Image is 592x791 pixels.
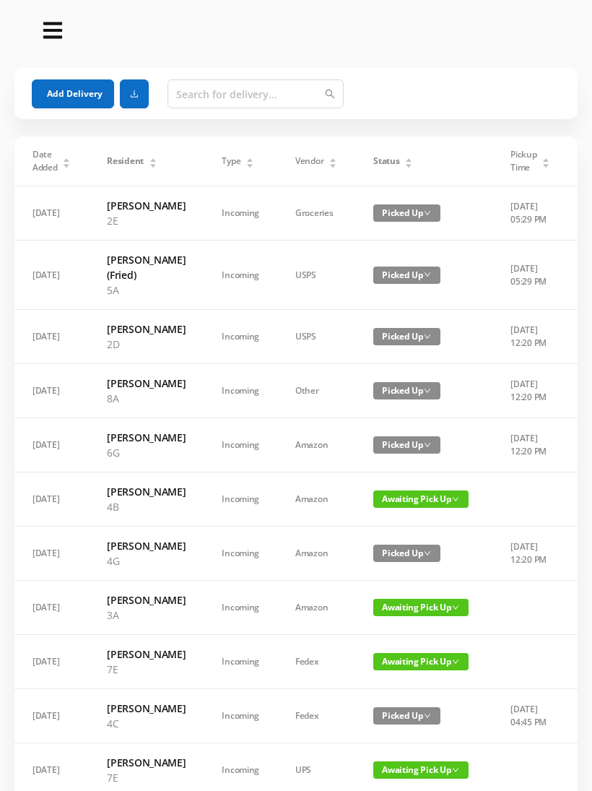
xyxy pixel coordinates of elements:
p: 4C [107,716,186,731]
i: icon: caret-up [542,156,550,160]
td: Amazon [277,581,355,635]
i: icon: caret-down [329,162,337,166]
span: Resident [107,155,144,168]
i: icon: down [424,387,431,394]
td: [DATE] [14,689,89,743]
i: icon: down [452,496,459,503]
td: Other [277,364,355,418]
span: Awaiting Pick Up [373,490,469,508]
i: icon: caret-down [246,162,254,166]
td: Incoming [204,418,277,472]
td: Incoming [204,581,277,635]
p: 2D [107,337,186,352]
p: 4G [107,553,186,569]
i: icon: down [452,766,459,774]
td: [DATE] 05:29 PM [492,241,568,310]
span: Awaiting Pick Up [373,761,469,779]
span: Status [373,155,399,168]
td: [DATE] [14,527,89,581]
td: Fedex [277,689,355,743]
span: Picked Up [373,436,440,454]
i: icon: caret-down [63,162,71,166]
td: Groceries [277,186,355,241]
td: USPS [277,241,355,310]
td: [DATE] [14,241,89,310]
td: [DATE] 04:45 PM [492,689,568,743]
div: Sort [328,156,337,165]
span: Picked Up [373,545,440,562]
span: Vendor [295,155,323,168]
h6: [PERSON_NAME] [107,430,186,445]
p: 7E [107,770,186,785]
i: icon: caret-down [149,162,157,166]
p: 2E [107,213,186,228]
td: Incoming [204,310,277,364]
h6: [PERSON_NAME] [107,647,186,662]
input: Search for delivery... [167,79,344,108]
p: 3A [107,608,186,623]
i: icon: caret-down [542,162,550,166]
h6: [PERSON_NAME] [107,484,186,499]
i: icon: caret-up [329,156,337,160]
td: [DATE] [14,472,89,527]
td: [DATE] 12:20 PM [492,364,568,418]
i: icon: down [424,441,431,449]
td: Fedex [277,635,355,689]
i: icon: down [452,604,459,611]
p: 4B [107,499,186,514]
td: Incoming [204,364,277,418]
h6: [PERSON_NAME] (Fried) [107,252,186,282]
p: 8A [107,391,186,406]
i: icon: down [424,209,431,217]
span: Awaiting Pick Up [373,653,469,670]
td: Amazon [277,418,355,472]
td: Incoming [204,527,277,581]
span: Picked Up [373,267,440,284]
button: icon: download [120,79,149,108]
div: Sort [541,156,550,165]
h6: [PERSON_NAME] [107,198,186,213]
div: Sort [245,156,254,165]
td: [DATE] [14,186,89,241]
td: [DATE] [14,364,89,418]
span: Date Added [32,148,58,174]
div: Sort [62,156,71,165]
button: Add Delivery [32,79,114,108]
td: Amazon [277,472,355,527]
td: [DATE] 12:20 PM [492,418,568,472]
p: 7E [107,662,186,677]
i: icon: caret-up [149,156,157,160]
i: icon: caret-up [246,156,254,160]
i: icon: caret-up [405,156,413,160]
h6: [PERSON_NAME] [107,592,186,608]
td: [DATE] [14,635,89,689]
span: Picked Up [373,382,440,399]
span: Picked Up [373,328,440,345]
i: icon: caret-down [405,162,413,166]
td: Amazon [277,527,355,581]
td: Incoming [204,241,277,310]
h6: [PERSON_NAME] [107,376,186,391]
td: Incoming [204,635,277,689]
td: Incoming [204,689,277,743]
p: 5A [107,282,186,298]
td: USPS [277,310,355,364]
i: icon: down [452,658,459,665]
td: [DATE] 12:20 PM [492,310,568,364]
span: Picked Up [373,204,440,222]
i: icon: search [325,89,335,99]
i: icon: down [424,550,431,557]
div: Sort [149,156,157,165]
p: 6G [107,445,186,460]
td: Incoming [204,186,277,241]
i: icon: down [424,333,431,340]
span: Awaiting Pick Up [373,599,469,616]
i: icon: down [424,712,431,719]
td: [DATE] [14,581,89,635]
td: Incoming [204,472,277,527]
span: Pickup Time [510,148,536,174]
h6: [PERSON_NAME] [107,321,186,337]
i: icon: caret-up [63,156,71,160]
h6: [PERSON_NAME] [107,701,186,716]
span: Picked Up [373,707,440,725]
